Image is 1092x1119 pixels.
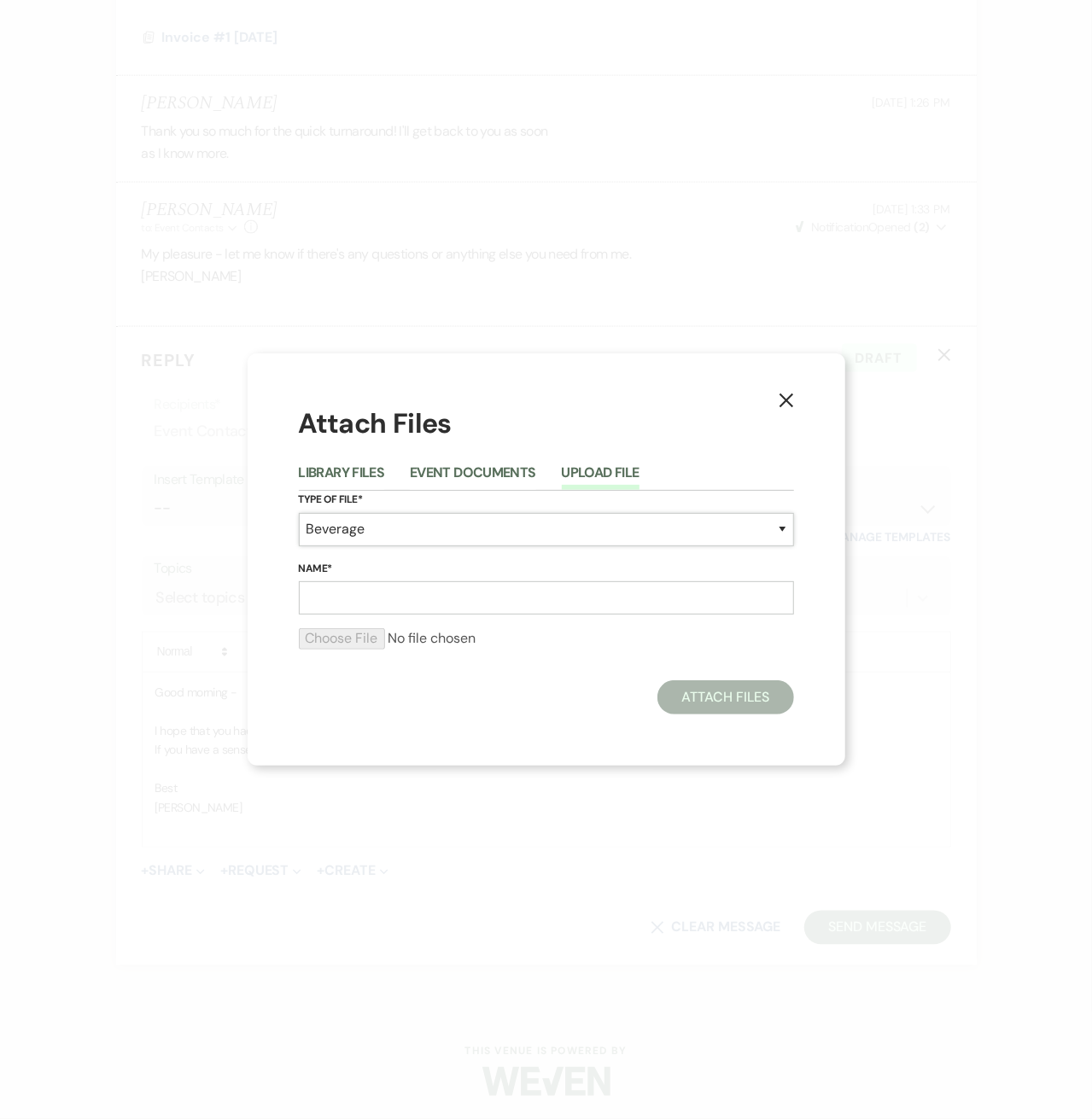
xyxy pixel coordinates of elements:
label: Name* [299,560,794,579]
button: Attach Files [657,680,793,714]
label: Type of File* [299,491,794,510]
button: Event Documents [410,466,535,490]
button: Upload File [562,466,639,490]
h1: Attach Files [299,405,794,443]
button: Library Files [299,466,385,490]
